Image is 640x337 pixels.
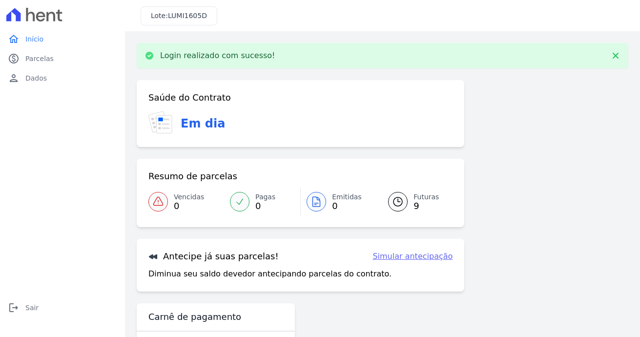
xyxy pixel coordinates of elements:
[4,49,121,68] a: paidParcelas
[148,268,392,280] p: Diminua seu saldo devedor antecipando parcelas do contrato.
[181,115,225,132] h3: Em dia
[8,33,20,45] i: home
[332,192,362,202] span: Emitidas
[160,51,275,61] p: Login realizado com sucesso!
[224,188,300,215] a: Pagas 0
[413,192,439,202] span: Futuras
[8,72,20,84] i: person
[151,11,207,21] h3: Lote:
[8,53,20,64] i: paid
[148,311,241,323] h3: Carnê de pagamento
[25,34,43,44] span: Início
[25,54,54,63] span: Parcelas
[372,251,453,262] a: Simular antecipação
[4,29,121,49] a: homeInício
[4,298,121,317] a: logoutSair
[4,68,121,88] a: personDados
[301,188,376,215] a: Emitidas 0
[174,192,204,202] span: Vencidas
[25,73,47,83] span: Dados
[376,188,453,215] a: Futuras 9
[148,188,224,215] a: Vencidas 0
[8,302,20,314] i: logout
[148,92,231,104] h3: Saúde do Contrato
[148,170,237,182] h3: Resumo de parcelas
[174,202,204,210] span: 0
[413,202,439,210] span: 9
[255,192,275,202] span: Pagas
[148,251,279,262] h3: Antecipe já suas parcelas!
[255,202,275,210] span: 0
[332,202,362,210] span: 0
[25,303,39,313] span: Sair
[168,12,207,20] span: LUMI1605D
